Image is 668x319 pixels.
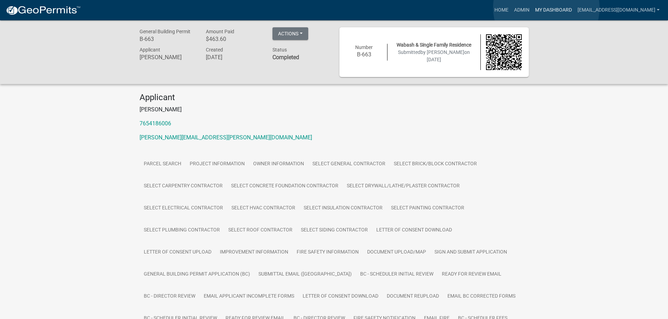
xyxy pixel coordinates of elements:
[355,44,373,50] span: Number
[438,263,506,286] a: Ready for Review Email
[140,241,216,264] a: Letter of Consent Upload
[140,134,312,141] a: [PERSON_NAME][EMAIL_ADDRESS][PERSON_NAME][DOMAIN_NAME]
[140,29,190,34] span: General Building Permit
[356,263,438,286] a: BC - Scheduler Initial Review
[387,197,468,220] a: Select Painting contractor
[140,175,227,197] a: Select Carpentry contractor
[486,34,522,70] img: QR code
[254,263,356,286] a: Submittal Email ([GEOGRAPHIC_DATA])
[297,219,372,242] a: Select Siding contractor
[272,54,299,61] strong: Completed
[430,241,511,264] a: Sign and Submit Application
[249,153,308,175] a: Owner Information
[575,4,662,17] a: [EMAIL_ADDRESS][DOMAIN_NAME]
[206,47,223,53] span: Created
[363,241,430,264] a: Document Upload/Map
[443,285,520,308] a: Email BC Corrected Forms
[492,4,511,17] a: Home
[140,36,196,42] h6: B-663
[346,51,382,58] h6: B-663
[227,197,299,220] a: Select HVAC Contractor
[206,29,234,34] span: Amount Paid
[532,4,575,17] a: My Dashboard
[272,47,287,53] span: Status
[308,153,390,175] a: Select General Contractor
[298,285,383,308] a: Letter of Consent Download
[397,42,471,48] span: Wabash & Single Family Residence
[140,105,529,114] p: [PERSON_NAME]
[140,285,200,308] a: BC - Director Review
[140,153,185,175] a: Parcel search
[206,36,262,42] h6: $463.60
[383,285,443,308] a: Document Reupload
[343,175,464,197] a: Select Drywall/Lathe/Plaster contractor
[206,54,262,61] h6: [DATE]
[140,47,160,53] span: Applicant
[140,197,227,220] a: Select Electrical contractor
[140,54,196,61] h6: [PERSON_NAME]
[511,4,532,17] a: Admin
[420,49,464,55] span: by [PERSON_NAME]
[390,153,481,175] a: Select Brick/Block Contractor
[292,241,363,264] a: Fire Safety Information
[140,219,224,242] a: Select Plumbing contractor
[272,27,308,40] button: Actions
[372,219,456,242] a: Letter of Consent Download
[140,120,171,127] a: 7654186006
[299,197,387,220] a: Select Insulation contractor
[216,241,292,264] a: Improvement Information
[140,263,254,286] a: General Building Permit Application (BC)
[224,219,297,242] a: Select Roof contractor
[398,49,470,62] span: Submitted on [DATE]
[185,153,249,175] a: Project Information
[200,285,298,308] a: Email Applicant Incomplete Forms
[227,175,343,197] a: Select Concrete Foundation contractor
[140,92,529,103] h4: Applicant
